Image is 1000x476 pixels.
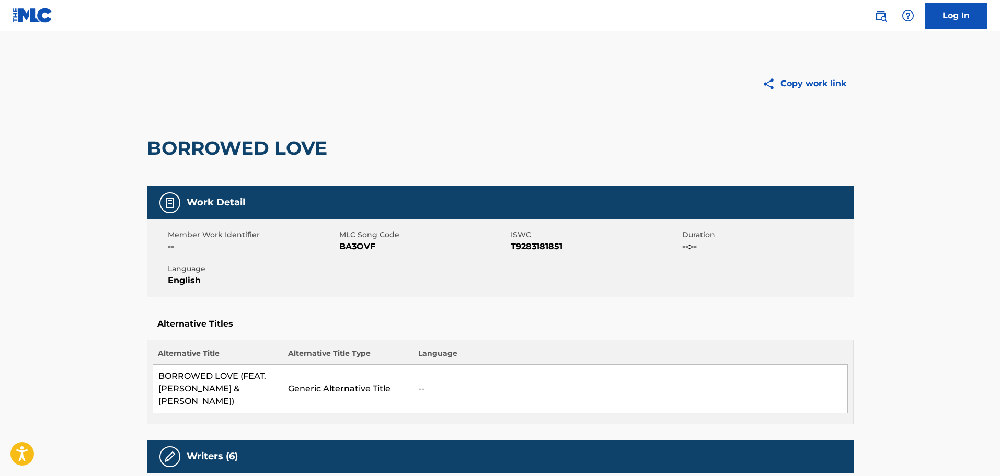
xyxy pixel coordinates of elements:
div: Help [898,5,918,26]
td: -- [413,365,847,413]
td: Generic Alternative Title [283,365,413,413]
a: Public Search [870,5,891,26]
button: Copy work link [755,71,854,97]
a: Log In [925,3,987,29]
th: Alternative Title [153,348,283,365]
th: Alternative Title Type [283,348,413,365]
img: help [902,9,914,22]
th: Language [413,348,847,365]
span: English [168,274,337,287]
span: Language [168,263,337,274]
span: T9283181851 [511,240,680,253]
img: MLC Logo [13,8,53,23]
h5: Writers (6) [187,450,238,462]
span: -- [168,240,337,253]
span: BA3OVF [339,240,508,253]
h5: Work Detail [187,196,245,208]
img: Copy work link [762,77,780,90]
h2: BORROWED LOVE [147,136,332,160]
span: Duration [682,229,851,240]
img: search [875,9,887,22]
span: ISWC [511,229,680,240]
span: Member Work Identifier [168,229,337,240]
img: Writers [164,450,176,463]
img: Work Detail [164,196,176,209]
span: --:-- [682,240,851,253]
h5: Alternative Titles [157,319,843,329]
span: MLC Song Code [339,229,508,240]
td: BORROWED LOVE (FEAT. [PERSON_NAME] & [PERSON_NAME]) [153,365,283,413]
